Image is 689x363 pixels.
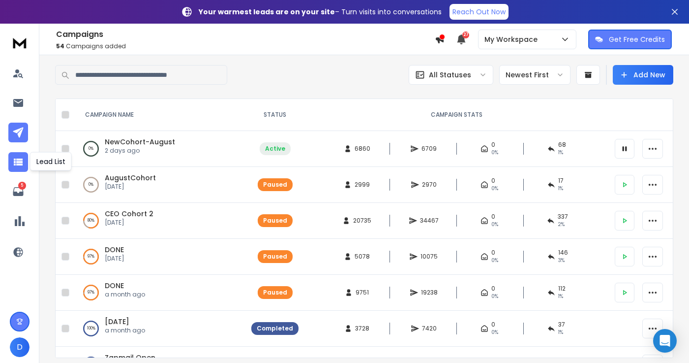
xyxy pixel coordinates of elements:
p: 97 % [88,288,94,297]
button: D [10,337,30,357]
span: 1 % [558,329,563,336]
span: 1 % [558,149,563,157]
td: 97%DONEa month ago [73,275,245,311]
span: 34467 [420,217,439,225]
td: 80%CEO Cohort 2[DATE] [73,203,245,239]
button: Add New [613,65,673,85]
p: a month ago [105,327,145,334]
span: 0 [491,249,495,257]
a: CEO Cohort 2 [105,209,153,219]
span: 0 [491,141,495,149]
div: Open Intercom Messenger [653,329,677,353]
span: 1 % [558,185,563,193]
span: 27 [462,32,469,38]
th: STATUS [245,99,304,131]
p: 97 % [88,252,94,262]
p: Reach Out Now [452,7,506,17]
span: 0% [491,329,498,336]
span: 146 [558,249,568,257]
h1: Campaigns [56,29,435,40]
p: 5 [18,182,26,190]
td: 0%AugustCohort[DATE] [73,167,245,203]
span: 3728 [355,325,369,332]
span: 112 [558,285,566,293]
th: CAMPAIGN STATS [304,99,609,131]
span: 19238 [421,289,438,297]
td: 0%NewCohort-August2 days ago [73,131,245,167]
span: 337 [558,213,568,221]
th: CAMPAIGN NAME [73,99,245,131]
p: 0 % [89,144,93,154]
p: Get Free Credits [609,34,665,44]
span: 7420 [422,325,437,332]
p: All Statuses [429,70,471,80]
span: 6860 [355,145,370,153]
button: Newest First [499,65,570,85]
span: 0% [491,293,498,300]
a: DONE [105,281,124,291]
div: Paused [263,181,287,189]
a: Reach Out Now [449,4,509,20]
span: 9751 [356,289,369,297]
p: [DATE] [105,219,153,227]
p: 100 % [87,324,95,333]
span: 17 [558,177,564,185]
p: Campaigns added [56,42,435,50]
span: 5078 [355,253,370,261]
a: Zapmail Open [105,353,155,363]
td: 100%[DATE]a month ago [73,311,245,347]
a: 5 [8,182,28,201]
span: 0% [491,185,498,193]
strong: Your warmest leads are on your site [199,7,335,17]
p: 0 % [89,180,93,190]
a: [DATE] [105,317,129,327]
div: Paused [263,217,287,225]
span: 0% [491,221,498,229]
p: 2 days ago [105,147,175,155]
span: 2 % [558,221,565,229]
span: 0 [491,177,495,185]
span: 0% [491,257,498,264]
span: 68 [558,141,566,149]
div: Active [265,145,285,153]
a: AugustCohort [105,173,156,183]
button: Get Free Credits [588,30,672,49]
span: 0 [491,321,495,329]
a: NewCohort-August [105,137,175,147]
span: 20735 [353,217,371,225]
img: logo [10,33,30,52]
td: 97%DONE[DATE] [73,239,245,275]
span: 10075 [420,253,438,261]
span: 0 [491,213,495,221]
a: DONE [105,245,124,255]
span: 6709 [421,145,437,153]
span: 0% [491,149,498,157]
span: 0 [491,285,495,293]
p: a month ago [105,291,145,298]
span: 54 [56,42,64,50]
div: Completed [257,325,293,332]
p: [DATE] [105,183,156,191]
div: Lead List [30,152,72,171]
span: 2999 [355,181,370,189]
p: – Turn visits into conversations [199,7,442,17]
span: 37 [558,321,565,329]
p: My Workspace [484,34,541,44]
p: 80 % [88,216,94,226]
span: 2970 [422,181,437,189]
p: [DATE] [105,255,124,263]
div: Paused [263,289,287,297]
span: 1 % [558,293,563,300]
div: Paused [263,253,287,261]
span: 3 % [558,257,565,264]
